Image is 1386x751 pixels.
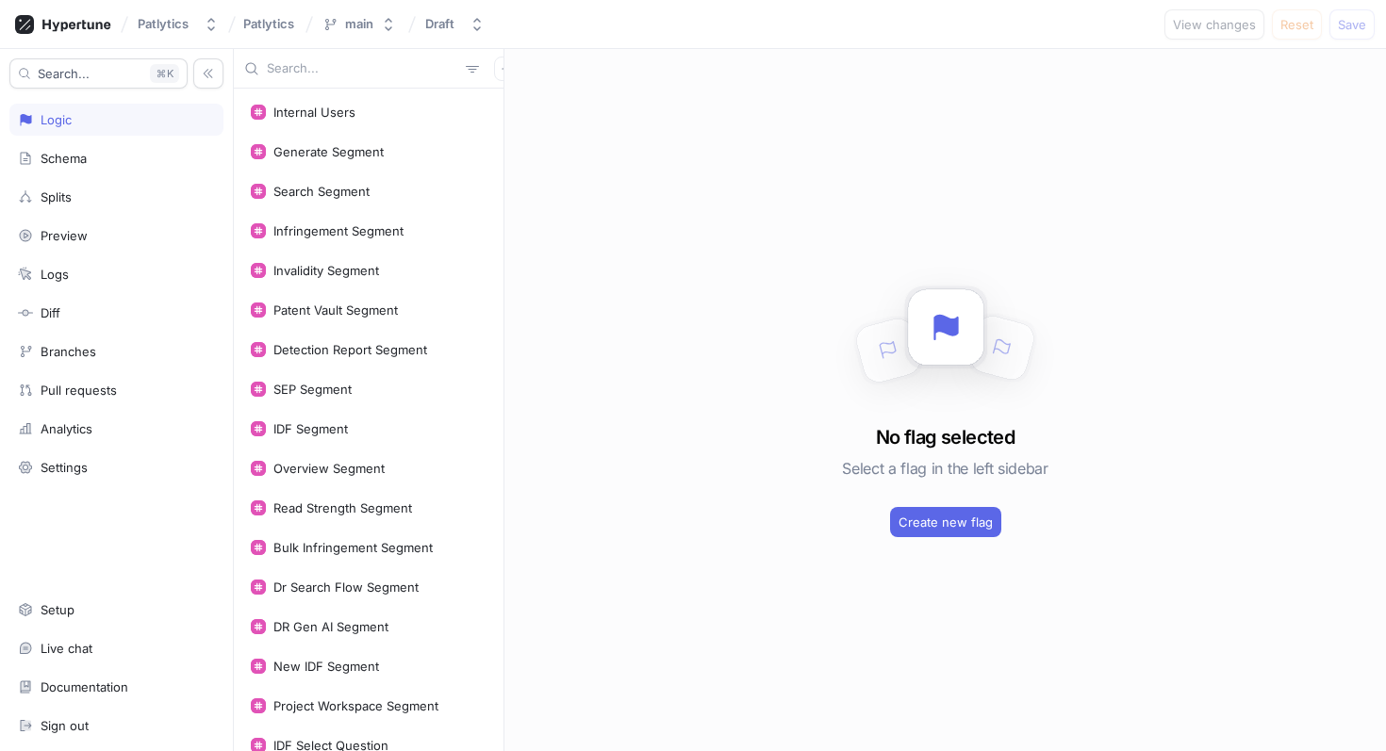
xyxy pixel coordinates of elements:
div: New IDF Segment [273,659,379,674]
div: Sign out [41,718,89,733]
div: K [150,64,179,83]
button: Draft [418,8,492,40]
div: Project Workspace Segment [273,698,438,713]
div: IDF Segment [273,421,348,436]
div: Infringement Segment [273,223,404,238]
div: Logs [41,267,69,282]
span: View changes [1173,19,1256,30]
div: Bulk Infringement Segment [273,540,433,555]
span: Search... [38,68,90,79]
div: Preview [41,228,88,243]
button: main [315,8,404,40]
div: Dr Search Flow Segment [273,580,419,595]
div: Pull requests [41,383,117,398]
div: main [345,16,373,32]
div: Patent Vault Segment [273,302,398,318]
div: Settings [41,460,88,475]
h3: No flag selected [876,423,1015,451]
div: Live chat [41,641,92,656]
div: Generate Segment [273,144,384,159]
div: Read Strength Segment [273,500,412,515]
button: Search...K [9,58,188,89]
div: Detection Report Segment [273,342,427,357]
div: Branches [41,344,96,359]
div: Overview Segment [273,461,385,476]
div: Patlytics [138,16,189,32]
button: Reset [1272,9,1322,40]
div: Documentation [41,679,128,694]
div: Diff [41,305,60,320]
h5: Select a flag in the left sidebar [842,451,1048,485]
div: Draft [425,16,454,32]
span: Patlytics [243,17,294,30]
input: Search... [267,59,458,78]
div: Setup [41,602,74,617]
button: Patlytics [130,8,226,40]
span: Create new flag [899,516,993,528]
div: Search Segment [273,184,370,199]
div: Analytics [41,421,92,436]
div: Invalidity Segment [273,263,379,278]
div: Schema [41,151,87,166]
button: Save [1329,9,1375,40]
button: View changes [1164,9,1264,40]
a: Documentation [9,671,223,703]
div: Internal Users [273,105,355,120]
button: Create new flag [890,507,1001,537]
div: Splits [41,189,72,204]
div: DR Gen AI Segment [273,619,388,634]
span: Reset [1280,19,1313,30]
span: Save [1338,19,1366,30]
div: Logic [41,112,72,127]
div: SEP Segment [273,382,352,397]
